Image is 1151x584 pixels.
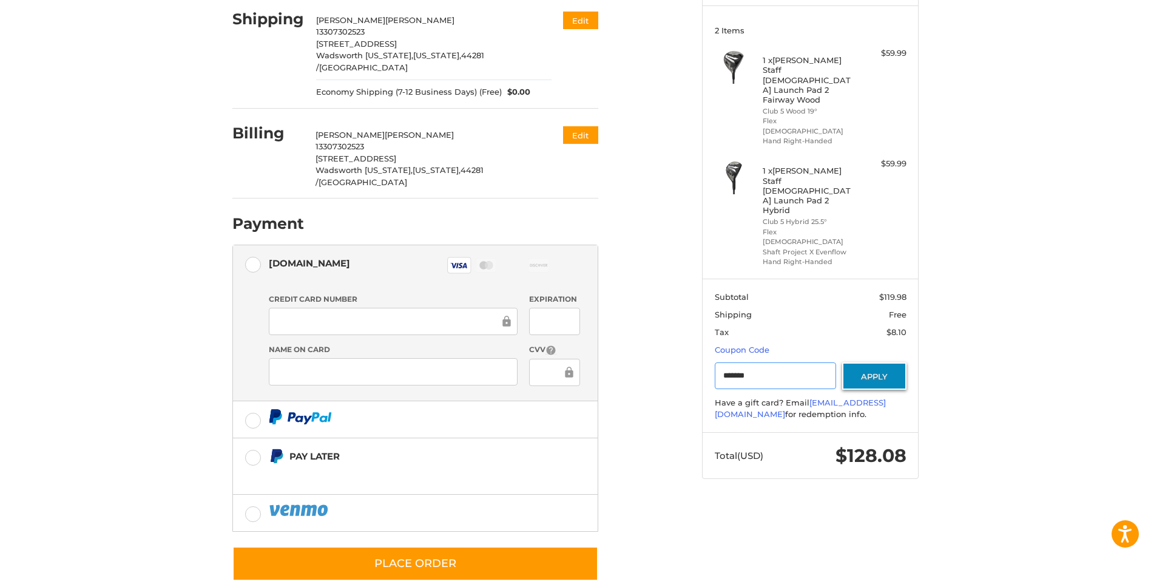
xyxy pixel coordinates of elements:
[715,397,906,421] div: Have a gift card? Email for redemption info.
[316,50,413,60] span: Wadsworth [US_STATE],
[269,503,331,518] img: PayPal icon
[715,310,752,319] span: Shipping
[319,177,407,187] span: [GEOGRAPHIC_DATA]
[289,446,522,466] div: Pay Later
[316,50,484,72] span: 44281 /
[529,294,579,305] label: Expiration
[232,124,303,143] h2: Billing
[529,344,579,356] label: CVV
[269,469,522,480] iframe: PayPal Message 1
[316,39,397,49] span: [STREET_ADDRESS]
[269,409,332,424] img: PayPal icon
[715,327,729,337] span: Tax
[413,165,461,175] span: [US_STATE],
[502,86,531,98] span: $0.00
[835,444,906,467] span: $128.08
[269,253,350,273] div: [DOMAIN_NAME]
[859,158,906,170] div: $59.99
[269,294,518,305] label: Credit Card Number
[319,63,408,72] span: [GEOGRAPHIC_DATA]
[563,126,598,144] button: Edit
[232,214,304,233] h2: Payment
[763,116,856,136] li: Flex [DEMOGRAPHIC_DATA]
[715,362,837,390] input: Gift Certificate or Coupon Code
[715,292,749,302] span: Subtotal
[316,15,385,25] span: [PERSON_NAME]
[715,345,769,355] a: Coupon Code
[232,10,304,29] h2: Shipping
[715,450,763,461] span: Total (USD)
[763,257,856,267] li: Hand Right-Handed
[232,546,598,581] button: Place Order
[889,310,906,319] span: Free
[763,247,856,257] li: Shaft Project X Evenflow
[316,27,365,36] span: 13307302523
[269,344,518,355] label: Name on Card
[715,25,906,35] h3: 2 Items
[413,50,461,60] span: [US_STATE],
[763,166,856,215] h4: 1 x [PERSON_NAME] Staff [DEMOGRAPHIC_DATA] Launch Pad 2 Hybrid
[385,15,454,25] span: [PERSON_NAME]
[316,165,413,175] span: Wadsworth [US_STATE],
[316,154,396,163] span: [STREET_ADDRESS]
[763,136,856,146] li: Hand Right-Handed
[763,55,856,104] h4: 1 x [PERSON_NAME] Staff [DEMOGRAPHIC_DATA] Launch Pad 2 Fairway Wood
[842,362,906,390] button: Apply
[385,130,454,140] span: [PERSON_NAME]
[563,12,598,29] button: Edit
[886,327,906,337] span: $8.10
[316,165,484,187] span: 44281 /
[763,106,856,117] li: Club 5 Wood 19°
[859,47,906,59] div: $59.99
[1051,551,1151,584] iframe: Google Customer Reviews
[763,227,856,247] li: Flex [DEMOGRAPHIC_DATA]
[316,130,385,140] span: [PERSON_NAME]
[879,292,906,302] span: $119.98
[269,449,284,464] img: Pay Later icon
[316,86,502,98] span: Economy Shipping (7-12 Business Days) (Free)
[763,217,856,227] li: Club 5 Hybrid 25.5°
[316,141,364,151] span: 13307302523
